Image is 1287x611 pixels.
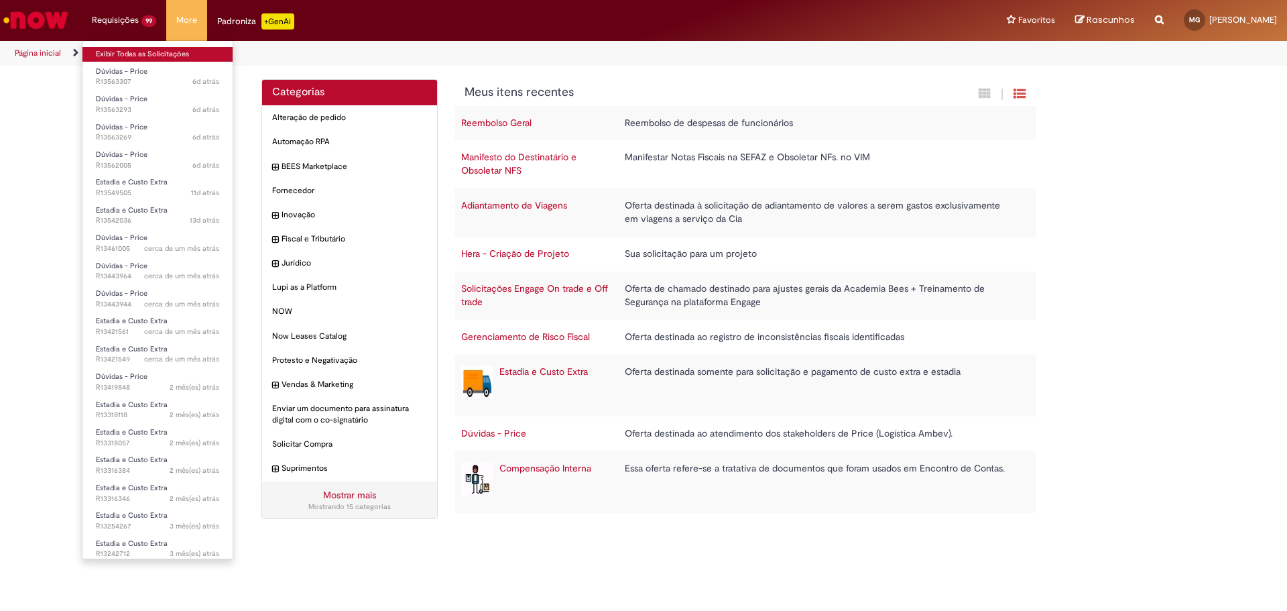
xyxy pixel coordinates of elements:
[170,465,219,476] time: 23/07/2025 11:22:53
[272,112,427,123] span: Alteração de pedido
[618,140,1022,188] td: Manifestar Notas Fiscais na SEFAZ e Obsoletar NFs. no VIM
[82,425,233,450] a: Aberto R13318057 : Estadia e Custo Extra
[82,537,233,561] a: Aberto R13242712 : Estadia e Custo Extra
[272,379,278,392] i: expandir categoria Vendas & Marketing
[82,370,233,394] a: Aberto R13419848 : Dúvidas - Price
[82,64,233,89] a: Aberto R13563307 : Dúvidas - Price
[96,438,219,449] span: R13318057
[144,299,219,309] time: 25/08/2025 11:58:41
[190,215,219,225] time: 17/09/2025 08:31:13
[96,521,219,532] span: R13254267
[272,502,427,512] div: Mostrando 15 categorias
[262,372,437,397] div: expandir categoria Vendas & Marketing Vendas & Marketing
[170,438,219,448] span: 2 mês(es) atrás
[96,177,168,187] span: Estadia e Custo Extra
[262,251,437,276] div: expandir categoria Jurídico Jurídico
[96,455,168,465] span: Estadia e Custo Extra
[1189,15,1200,24] span: MG
[170,438,219,448] time: 23/07/2025 17:02:17
[176,13,197,27] span: More
[96,66,147,76] span: Dúvidas - Price
[192,76,219,87] span: 6d atrás
[461,427,526,439] a: Dúvidas - Price
[262,203,437,227] div: expandir categoria Inovação Inovação
[96,150,147,160] span: Dúvidas - Price
[82,47,233,62] a: Exibir Todas as Solicitações
[170,382,219,392] span: 2 mês(es) atrás
[82,40,233,559] ul: Requisições
[92,13,139,27] span: Requisições
[1087,13,1135,26] span: Rascunhos
[96,160,219,171] span: R13562005
[96,243,219,254] span: R13461005
[144,271,219,281] span: cerca de um mês atrás
[170,521,219,531] time: 07/07/2025 16:12:27
[191,188,219,198] time: 19/09/2025 09:31:46
[454,140,1036,188] tr: Manifesto do Destinatário e Obsoletar NFS Manifestar Notas Fiscais na SEFAZ e Obsoletar NFs. no VIM
[82,453,233,478] a: Aberto R13316384 : Estadia e Custo Extra
[191,188,219,198] span: 11d atrás
[96,327,219,337] span: R13421561
[192,160,219,170] span: 6d atrás
[217,13,294,30] div: Padroniza
[192,132,219,142] span: 6d atrás
[262,456,437,481] div: expandir categoria Suprimentos Suprimentos
[141,15,156,27] span: 99
[170,410,219,420] time: 23/07/2025 17:10:31
[170,521,219,531] span: 3 mês(es) atrás
[170,494,219,504] time: 23/07/2025 11:19:41
[461,366,493,399] img: Estadia e Custo Extra
[144,271,219,281] time: 25/08/2025 12:01:27
[282,161,427,172] span: BEES Marketplace
[499,462,591,474] a: Compensação Interna
[272,185,427,197] span: Fornecedor
[272,463,278,476] i: expandir categoria Suprimentos
[82,259,233,284] a: Aberto R13443964 : Dúvidas - Price
[454,451,1036,513] tr: Compensação Interna Compensação Interna Essa oferta refere-se a tratativa de documentos que foram...
[461,282,608,308] a: Solicitações Engage On trade e Off trade
[192,105,219,115] time: 24/09/2025 14:31:30
[96,382,219,393] span: R13419848
[262,105,437,130] div: Alteração de pedido
[618,237,1022,272] td: Sua solicitação para um projeto
[192,105,219,115] span: 6d atrás
[272,136,427,148] span: Automação RPA
[454,416,1036,451] tr: Dúvidas - Price Oferta destinada ao atendimento dos stakeholders de Price (Logística Ambev).
[82,120,233,145] a: Aberto R13563269 : Dúvidas - Price
[618,451,1022,513] td: Essa oferta refere-se a tratativa de documentos que foram usados em Encontro de Contas.
[618,188,1022,237] td: Oferta destinada à solicitação de adiantamento de valores a serem gastos exclusivamente em viagen...
[96,94,147,104] span: Dúvidas - Price
[618,106,1022,141] td: Reembolso de despesas de funcionários
[15,48,61,58] a: Página inicial
[272,331,427,342] span: Now Leases Catalog
[272,282,427,293] span: Lupi as a Platform
[1209,14,1277,25] span: [PERSON_NAME]
[170,549,219,559] span: 3 mês(es) atrás
[1014,87,1026,100] i: Exibição de grade
[170,494,219,504] span: 2 mês(es) atrás
[262,105,437,481] ul: Categorias
[454,237,1036,272] tr: Hera - Criação de Projeto Sua solicitação para um projeto
[262,396,437,433] div: Enviar um documento para assinatura digital com o co-signatário
[96,372,147,382] span: Dúvidas - Price
[272,209,278,223] i: expandir categoria Inovação
[272,258,278,271] i: expandir categoria Jurídico
[96,539,168,549] span: Estadia e Custo Extra
[96,233,147,243] span: Dúvidas - Price
[262,178,437,203] div: Fornecedor
[1,7,70,34] img: ServiceNow
[272,439,427,450] span: Solicitar Compra
[282,209,427,221] span: Inovação
[262,348,437,373] div: Protesto e Negativação
[144,354,219,364] time: 15/08/2025 15:55:05
[262,324,437,349] div: Now Leases Catalog
[96,344,168,354] span: Estadia e Custo Extra
[454,320,1036,355] tr: Gerenciamento de Risco Fiscal Oferta destinada ao registro de inconsistências fiscais identificadas
[979,87,991,100] i: Exibição em cartão
[82,286,233,311] a: Aberto R13443944 : Dúvidas - Price
[461,462,493,496] img: Compensação Interna
[144,327,219,337] time: 15/08/2025 15:57:29
[96,427,168,437] span: Estadia e Custo Extra
[96,299,219,310] span: R13443944
[96,549,219,559] span: R13242712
